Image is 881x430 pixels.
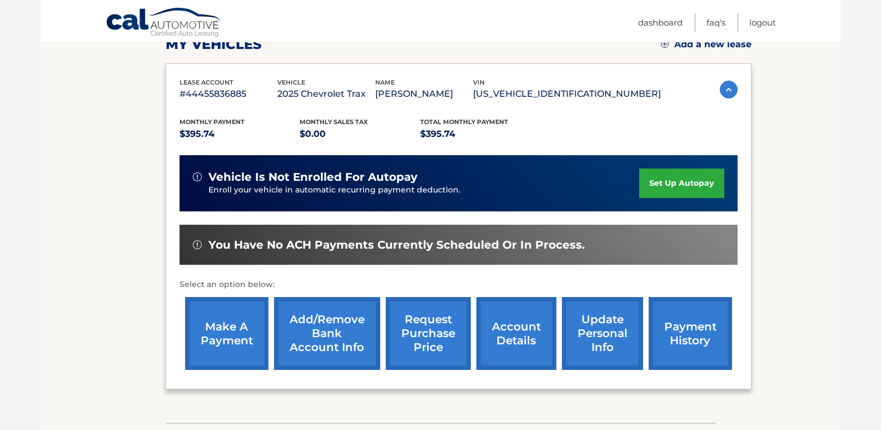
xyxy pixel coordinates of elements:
span: Monthly Payment [180,118,245,126]
span: name [375,78,395,86]
a: payment history [649,297,732,370]
a: set up autopay [639,169,724,198]
p: #44455836885 [180,86,277,102]
a: Cal Automotive [106,7,222,39]
span: vehicle is not enrolled for autopay [208,170,417,184]
p: 2025 Chevrolet Trax [277,86,375,102]
p: $395.74 [180,126,300,142]
span: Monthly sales Tax [300,118,368,126]
a: update personal info [562,297,643,370]
img: accordion-active.svg [720,81,738,98]
span: You have no ACH payments currently scheduled or in process. [208,238,585,252]
span: vin [473,78,485,86]
a: Add/Remove bank account info [274,297,380,370]
p: [PERSON_NAME] [375,86,473,102]
h2: my vehicles [166,36,262,53]
p: $395.74 [420,126,541,142]
img: alert-white.svg [193,172,202,181]
a: make a payment [185,297,268,370]
p: $0.00 [300,126,420,142]
a: Logout [749,13,776,32]
span: lease account [180,78,233,86]
img: add.svg [661,40,669,48]
span: Total Monthly Payment [420,118,508,126]
a: Dashboard [638,13,683,32]
p: Select an option below: [180,278,738,291]
a: account details [476,297,556,370]
a: FAQ's [706,13,725,32]
p: Enroll your vehicle in automatic recurring payment deduction. [208,184,640,196]
a: Add a new lease [661,39,751,50]
img: alert-white.svg [193,240,202,249]
p: [US_VEHICLE_IDENTIFICATION_NUMBER] [473,86,661,102]
span: vehicle [277,78,305,86]
a: request purchase price [386,297,471,370]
